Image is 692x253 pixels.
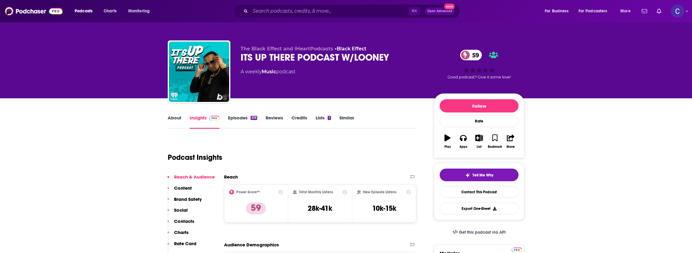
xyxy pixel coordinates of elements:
[174,207,188,213] p: Social
[447,75,511,79] span: Good podcast? Give it some love!
[427,10,452,13] span: Open Advanced
[174,185,192,191] p: Content
[455,131,471,152] button: Apps
[10,16,14,21] img: website_grey.svg
[471,131,487,152] button: List
[224,174,238,180] h2: Reach
[444,4,455,9] span: New
[465,173,470,178] img: tell me why sparkle
[262,69,276,74] a: Music
[167,218,194,229] button: Contacts
[104,7,117,15] span: Charts
[100,6,120,16] a: Charts
[67,36,101,40] div: Keywords by Traffic
[174,241,196,246] p: Rate Card
[639,6,650,16] a: Show notifications dropdown
[167,174,215,185] button: Reach & Audience
[236,190,260,194] h2: Power Score™
[209,116,220,121] img: Podchaser Pro
[328,116,331,120] div: 1
[174,174,215,180] p: Reach & Audience
[477,145,482,149] div: List
[363,190,396,194] h2: New Episode Listens
[128,7,150,15] span: Monitoring
[440,203,519,214] button: Export One-Sheet
[5,5,63,17] img: Podchaser - Follow, Share and Rate Podcasts
[16,35,21,40] img: tab_domain_overview_orange.svg
[487,131,503,152] button: Bookmark
[472,173,493,178] span: Tell Me Why
[251,116,257,120] div: 319
[75,7,92,15] span: Podcasts
[488,145,502,149] div: Bookmark
[266,115,283,129] a: Reviews
[459,230,506,235] span: Get this podcast via API
[174,229,189,235] p: Charts
[541,6,576,16] button: open menu
[241,46,333,52] span: The Black Effect and iHeartPodcasts
[124,6,157,16] button: open menu
[246,202,266,214] p: 59
[512,248,522,252] img: Podchaser Pro
[448,225,510,240] a: Get this podcast via API
[250,6,409,16] input: Search podcasts, credits, & more...
[167,196,202,207] button: Brand Safety
[440,115,519,127] div: Rate
[440,99,519,112] button: Follow
[671,5,684,18] span: Logged in as publicityxxtina
[60,35,65,40] img: tab_keywords_by_traffic_grey.svg
[620,7,631,15] span: More
[409,7,420,15] span: ⌘ K
[174,196,202,202] p: Brand Safety
[70,6,100,16] button: open menu
[10,10,14,14] img: logo_orange.svg
[167,229,189,241] button: Charts
[444,145,451,149] div: Play
[239,4,466,18] div: Search podcasts, credits, & more...
[299,190,333,194] h2: Total Monthly Listens
[440,186,519,198] a: Contact This Podcast
[168,153,222,162] h1: Podcast Insights
[460,50,482,60] a: 59
[167,241,196,252] button: Rate Card
[545,7,569,15] span: For Business
[440,131,455,152] button: Play
[578,7,607,15] span: For Podcasters
[23,36,54,40] div: Domain Overview
[241,68,295,75] div: A weekly podcast
[654,6,664,16] a: Show notifications dropdown
[17,10,30,14] div: v 4.0.25
[434,46,524,83] div: 59Good podcast? Give it some love!
[440,169,519,181] button: tell me why sparkleTell Me Why
[174,218,194,224] p: Contacts
[228,115,257,129] a: Episodes319
[291,115,307,129] a: Credits
[169,42,229,102] img: ITS UP THERE PODCAST W/LOONEY
[671,5,684,18] button: Show profile menu
[425,8,455,15] button: Open AdvancedNew
[224,242,279,248] h2: Audience Demographics
[372,204,396,213] h3: 10k-15k
[190,115,220,129] a: InsightsPodchaser Pro
[335,46,366,52] span: •
[503,131,519,152] button: Share
[337,46,366,52] a: Black Effect
[167,207,188,218] button: Social
[460,145,467,149] div: Apps
[16,16,66,21] div: Domain: [DOMAIN_NAME]
[512,247,522,252] a: Pro website
[507,145,515,149] div: Share
[575,6,616,16] button: open menu
[339,115,354,129] a: Similar
[466,50,482,60] span: 59
[308,204,332,213] h3: 28k-41k
[168,115,181,129] a: About
[316,115,331,129] a: Lists1
[616,6,638,16] button: open menu
[671,5,684,18] img: User Profile
[167,185,192,196] button: Content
